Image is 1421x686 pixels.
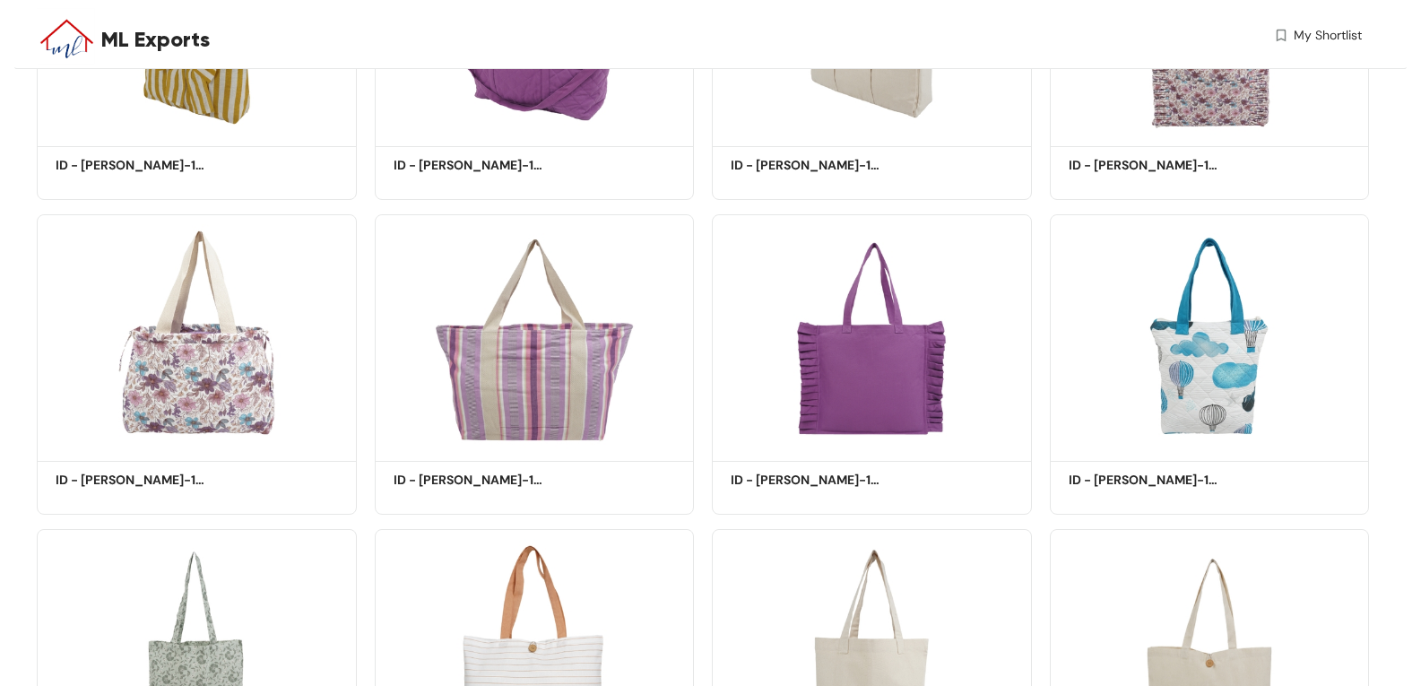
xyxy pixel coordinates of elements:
h5: ID - [PERSON_NAME]-11293 [1069,156,1221,175]
h5: ID - [PERSON_NAME]-11291 [394,156,546,175]
img: 7e35c4af-407b-4846-bf82-ca56b981b391 [375,214,695,456]
img: Buyer Portal [37,7,95,65]
img: f3b87681-50ba-49d4-94ca-94273c0d4eb5 [1050,214,1370,456]
h5: ID - [PERSON_NAME]-11295 [394,471,546,490]
h5: ID - [PERSON_NAME]-11294 [56,471,208,490]
img: 35484cdf-7eb4-4846-8938-ab08bafdab67 [37,214,357,456]
span: My Shortlist [1294,26,1362,45]
h5: ID - [PERSON_NAME]-11297 [731,471,883,490]
h5: ID - [PERSON_NAME]-11304 [1069,471,1221,490]
img: wishlist [1273,26,1289,45]
img: 71168a61-8b8d-41b1-81ba-6684486c53af [712,214,1032,456]
h5: ID - [PERSON_NAME]-11292 [731,156,883,175]
span: ML Exports [101,23,210,56]
h5: ID - [PERSON_NAME]-11290 [56,156,208,175]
